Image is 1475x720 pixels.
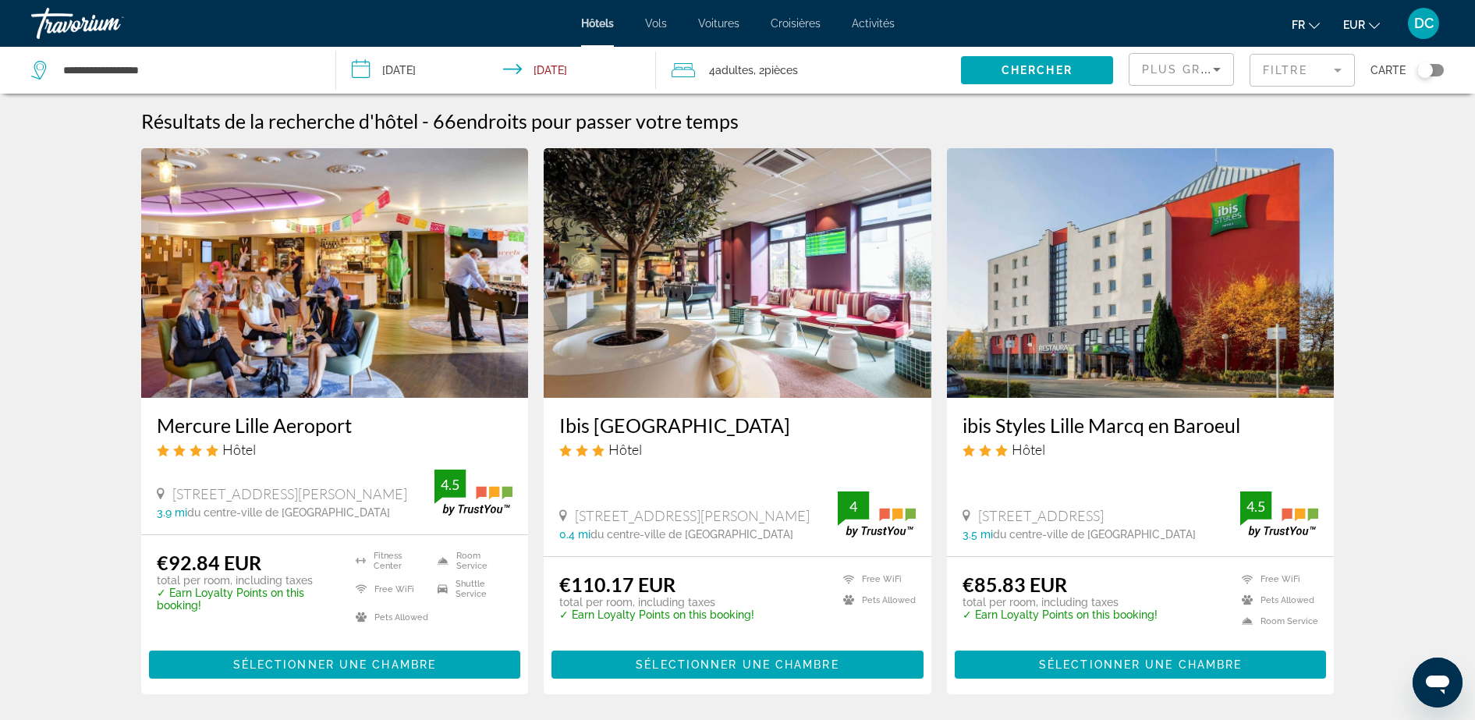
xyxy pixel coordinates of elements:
span: - [422,109,429,133]
span: Chercher [1002,64,1073,76]
a: Sélectionner une chambre [149,654,521,672]
div: 3 star Hotel [963,441,1319,458]
span: Sélectionner une chambre [636,658,839,671]
img: trustyou-badge.svg [838,491,916,537]
ins: €110.17 EUR [559,573,675,596]
span: [STREET_ADDRESS][PERSON_NAME] [172,485,407,502]
div: 4.5 [1240,497,1271,516]
button: Chercher [961,56,1113,84]
img: trustyou-badge.svg [434,470,512,516]
ins: €85.83 EUR [963,573,1067,596]
span: Hôtel [608,441,642,458]
div: 4.5 [434,475,466,494]
a: Sélectionner une chambre [551,654,924,672]
span: Sélectionner une chambre [233,658,436,671]
img: Hotel image [141,148,529,398]
span: 3.5 mi [963,528,993,541]
p: ✓ Earn Loyalty Points on this booking! [157,587,336,612]
span: Adultes [715,64,753,76]
a: Hôtels [581,17,614,30]
button: Travelers: 4 adults, 0 children [656,47,961,94]
li: Pets Allowed [835,594,916,607]
span: DC [1414,16,1434,31]
span: fr [1292,19,1305,31]
span: [STREET_ADDRESS] [978,507,1104,524]
button: Change currency [1343,13,1380,36]
a: Mercure Lille Aeroport [157,413,513,437]
a: Travorium [31,3,187,44]
span: 3.9 mi [157,506,187,519]
button: Change language [1292,13,1320,36]
mat-select: Sort by [1142,60,1221,79]
li: Pets Allowed [1234,594,1318,607]
span: Carte [1370,59,1406,81]
div: 4 star Hotel [157,441,513,458]
h2: 66 [433,109,739,133]
a: Activités [852,17,895,30]
p: ✓ Earn Loyalty Points on this booking! [963,608,1158,621]
div: 4 [838,497,869,516]
li: Free WiFi [348,579,431,599]
span: 4 [709,59,753,81]
img: Hotel image [947,148,1335,398]
span: pièces [764,64,798,76]
p: total per room, including taxes [559,596,754,608]
button: Sélectionner une chambre [551,651,924,679]
div: 3 star Hotel [559,441,916,458]
img: Hotel image [544,148,931,398]
span: Sélectionner une chambre [1039,658,1242,671]
li: Free WiFi [835,573,916,586]
img: trustyou-badge.svg [1240,491,1318,537]
li: Fitness Center [348,551,431,571]
a: Croisières [771,17,821,30]
span: du centre-ville de [GEOGRAPHIC_DATA] [590,528,793,541]
button: User Menu [1403,7,1444,40]
button: Check-in date: Dec 13, 2025 Check-out date: Dec 14, 2025 [336,47,657,94]
iframe: Button to launch messaging window [1413,658,1463,708]
span: du centre-ville de [GEOGRAPHIC_DATA] [993,528,1196,541]
button: Sélectionner une chambre [149,651,521,679]
span: 0.4 mi [559,528,590,541]
li: Room Service [1234,615,1318,628]
a: Ibis [GEOGRAPHIC_DATA] [559,413,916,437]
button: Filter [1250,53,1355,87]
span: [STREET_ADDRESS][PERSON_NAME] [575,507,810,524]
span: endroits pour passer votre temps [456,109,739,133]
span: Hôtel [1012,441,1045,458]
h1: Résultats de la recherche d'hôtel [141,109,418,133]
li: Pets Allowed [348,607,431,627]
span: du centre-ville de [GEOGRAPHIC_DATA] [187,506,390,519]
p: total per room, including taxes [963,596,1158,608]
button: Sélectionner une chambre [955,651,1327,679]
a: Vols [645,17,667,30]
span: Hôtel [222,441,256,458]
li: Free WiFi [1234,573,1318,586]
a: Voitures [698,17,739,30]
li: Room Service [430,551,512,571]
span: Plus grandes économies [1142,63,1328,76]
span: EUR [1343,19,1365,31]
span: , 2 [753,59,798,81]
button: Toggle map [1406,63,1444,77]
li: Shuttle Service [430,579,512,599]
p: ✓ Earn Loyalty Points on this booking! [559,608,754,621]
ins: €92.84 EUR [157,551,261,574]
a: Sélectionner une chambre [955,654,1327,672]
a: ibis Styles Lille Marcq en Baroeul [963,413,1319,437]
p: total per room, including taxes [157,574,336,587]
